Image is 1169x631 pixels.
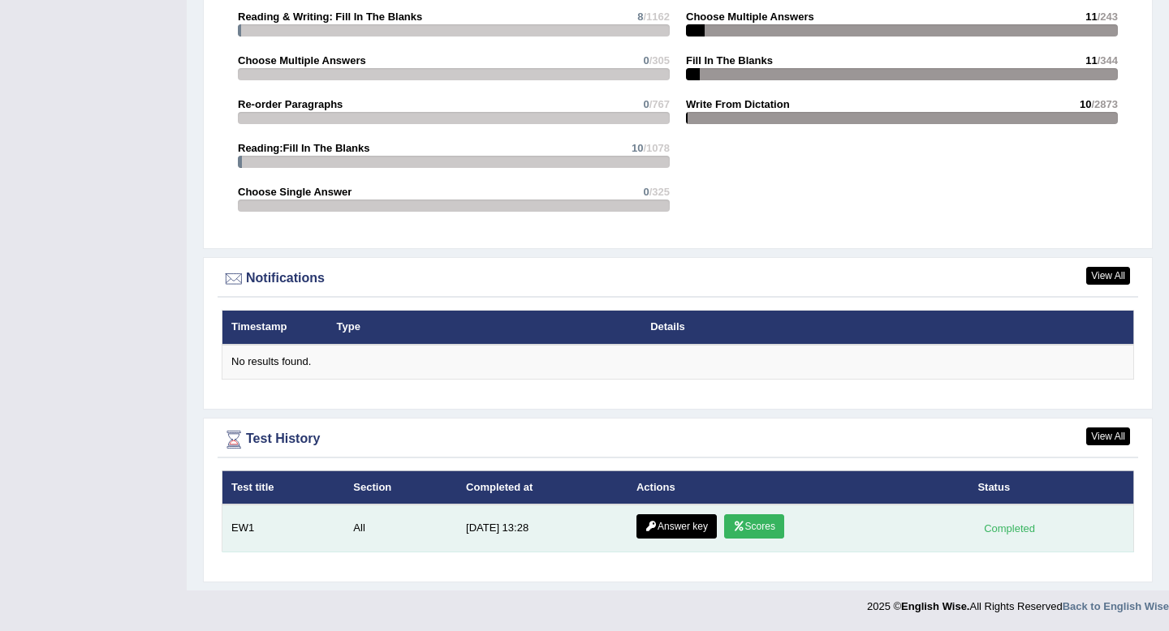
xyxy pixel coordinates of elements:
[968,470,1133,504] th: Status
[1085,11,1097,23] span: 11
[643,142,670,154] span: /1078
[238,186,352,198] strong: Choose Single Answer
[901,600,969,612] strong: English Wise.
[643,11,670,23] span: /1162
[238,98,343,110] strong: Re-order Paragraphs
[686,11,814,23] strong: Choose Multiple Answers
[344,470,457,504] th: Section
[643,54,649,67] span: 0
[641,311,1036,345] th: Details
[1086,267,1130,285] a: View All
[1098,54,1118,67] span: /344
[686,54,773,67] strong: Fill In The Blanks
[1080,98,1091,110] span: 10
[867,590,1169,614] div: 2025 © All Rights Reserved
[686,98,790,110] strong: Write From Dictation
[238,54,366,67] strong: Choose Multiple Answers
[649,186,670,198] span: /325
[977,520,1041,537] div: Completed
[238,142,370,154] strong: Reading:Fill In The Blanks
[649,54,670,67] span: /305
[643,186,649,198] span: 0
[222,504,345,552] td: EW1
[632,142,643,154] span: 10
[328,311,642,345] th: Type
[1098,11,1118,23] span: /243
[1086,427,1130,445] a: View All
[222,470,345,504] th: Test title
[1085,54,1097,67] span: 11
[238,11,422,23] strong: Reading & Writing: Fill In The Blanks
[222,267,1134,291] div: Notifications
[637,11,643,23] span: 8
[344,504,457,552] td: All
[222,427,1134,452] div: Test History
[628,470,968,504] th: Actions
[457,504,628,552] td: [DATE] 13:28
[724,514,784,539] a: Scores
[222,311,328,345] th: Timestamp
[1063,600,1169,612] a: Back to English Wise
[457,470,628,504] th: Completed at
[636,514,717,539] a: Answer key
[1091,98,1118,110] span: /2873
[649,98,670,110] span: /767
[643,98,649,110] span: 0
[231,354,1124,370] div: No results found.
